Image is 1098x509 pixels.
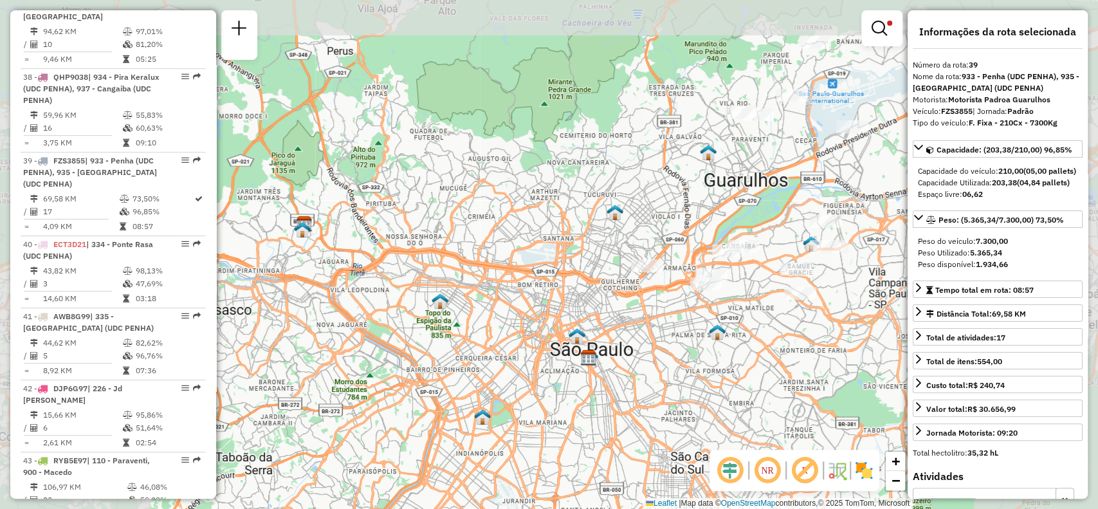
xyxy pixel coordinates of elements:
[913,447,1083,459] div: Total hectolitro:
[913,140,1083,158] a: Capacidade: (203,38/210,00) 96,85%
[918,177,1077,189] div: Capacidade Utilizada:
[140,494,201,506] td: 59,00%
[135,264,200,277] td: 98,13%
[123,139,129,147] i: Tempo total em rota
[135,409,200,421] td: 95,86%
[969,118,1057,127] strong: F. Fixa - 210Cx - 7300Kg
[30,195,38,203] i: Distância Total
[913,210,1083,228] a: Peso: (5.365,34/7.300,00) 73,50%
[23,72,160,105] span: | 934 - Pira Keralux (UDC PENHA), 937 - Cangaiba (UDC PENHA)
[926,380,1005,391] div: Custo total:
[976,236,1008,246] strong: 7.300,00
[967,404,1016,414] strong: R$ 30.656,99
[938,215,1064,225] span: Peso: (5.365,34/7.300,00) 73,50%
[30,124,38,132] i: Total de Atividades
[42,364,122,377] td: 8,92 KM
[23,436,30,449] td: =
[123,41,133,48] i: % de utilização da cubagem
[30,208,38,216] i: Total de Atividades
[135,136,200,149] td: 09:10
[123,352,133,360] i: % de utilização da cubagem
[913,376,1083,393] a: Custo total:R$ 240,74
[935,285,1034,295] span: Tempo total em rota: 08:57
[721,499,776,508] a: OpenStreetMap
[948,95,1050,104] strong: Motorista Padroa Guarulhos
[23,239,153,261] span: | 334 - Ponte Rasa (UDC PENHA)
[181,156,189,164] em: Opções
[123,124,133,132] i: % de utilização da cubagem
[23,384,122,405] span: | 226 - Jd [PERSON_NAME]
[969,60,978,69] strong: 39
[181,384,189,392] em: Opções
[195,195,203,203] i: Rota otimizada
[580,349,597,366] img: CDD Mooca (Desativado)
[23,456,150,477] span: 43 -
[23,311,154,333] span: | 335 - [GEOGRAPHIC_DATA] (UDC PENHA)
[926,308,1026,320] div: Distância Total:
[23,72,160,105] span: 38 -
[123,295,129,302] i: Tempo total em rota
[294,221,311,238] img: Osasco
[123,339,133,347] i: % de utilização do peso
[135,337,200,349] td: 82,62%
[715,455,746,486] span: Ocultar deslocamento
[23,456,150,477] span: | 110 - Paraventi, 900 - Macedo
[918,165,1077,177] div: Capacidade do veículo:
[913,423,1083,441] a: Jornada Motorista: 09:20
[913,94,1083,106] div: Motorista:
[23,349,30,362] td: /
[643,498,913,509] div: Map data © contributors,© 2025 TomTom, Microsoft
[131,205,194,218] td: 96,85%
[913,352,1083,369] a: Total de itens:554,00
[23,292,30,305] td: =
[193,312,201,320] em: Rota exportada
[226,15,252,44] a: Nova sessão e pesquisa
[193,73,201,80] em: Rota exportada
[892,472,900,488] span: −
[30,424,38,432] i: Total de Atividades
[42,264,122,277] td: 43,82 KM
[42,136,122,149] td: 3,75 KM
[42,436,122,449] td: 2,61 KM
[887,21,892,26] span: Filtro Ativo
[42,409,122,421] td: 15,66 KM
[123,439,129,447] i: Tempo total em rota
[30,352,38,360] i: Total de Atividades
[53,239,86,249] span: ECT3D21
[131,192,194,205] td: 73,50%
[42,481,127,494] td: 106,97 KM
[135,109,200,122] td: 55,83%
[854,460,874,481] img: Exibir/Ocultar setores
[886,452,905,471] a: Zoom in
[53,456,87,465] span: RYB5E97
[926,356,1002,367] div: Total de itens:
[23,156,157,189] span: 39 -
[23,364,30,377] td: =
[135,25,200,38] td: 97,01%
[1023,166,1076,176] strong: (05,00 pallets)
[135,38,200,51] td: 81,20%
[918,259,1077,270] div: Peso disponível:
[432,293,448,310] img: UDC Leopoldina
[30,267,38,275] i: Distância Total
[913,106,1083,117] div: Veículo:
[803,236,819,252] img: 606 UDC Full GUA Centro
[131,220,194,233] td: 08:57
[23,156,157,189] span: | 933 - Penha (UDC PENHA), 935 - [GEOGRAPHIC_DATA] (UDC PENHA)
[23,136,30,149] td: =
[913,400,1083,417] a: Valor total:R$ 30.656,99
[135,421,200,434] td: 51,64%
[918,247,1077,259] div: Peso Utilizado:
[970,248,1002,257] strong: 5.365,34
[30,280,38,288] i: Total de Atividades
[42,292,122,305] td: 14,60 KM
[789,455,820,486] span: Exibir rótulo
[913,281,1083,298] a: Tempo total em rota: 08:57
[23,205,30,218] td: /
[42,25,122,38] td: 94,62 KM
[42,277,122,290] td: 3
[135,277,200,290] td: 47,69%
[646,499,677,508] a: Leaflet
[23,239,153,261] span: 40 -
[119,208,129,216] i: % de utilização da cubagem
